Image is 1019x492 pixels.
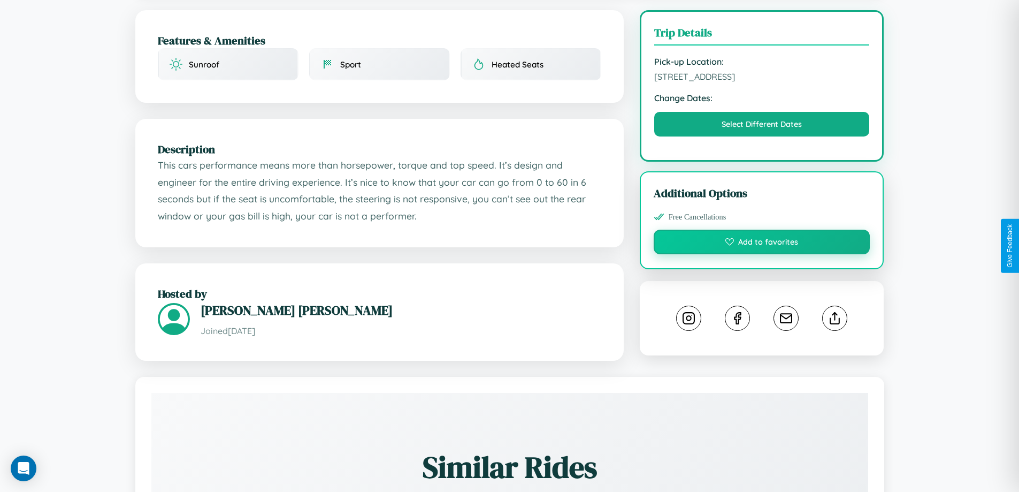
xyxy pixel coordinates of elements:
[11,456,36,481] div: Open Intercom Messenger
[654,56,870,67] strong: Pick-up Location:
[654,185,870,201] h3: Additional Options
[654,112,870,137] button: Select Different Dates
[158,157,601,225] p: This cars performance means more than horsepower, torque and top speed. It’s design and engineer ...
[158,33,601,48] h2: Features & Amenities
[492,59,543,70] span: Heated Seats
[654,25,870,46] h3: Trip Details
[669,213,726,222] span: Free Cancellations
[158,286,601,301] h2: Hosted by
[189,446,831,488] h2: Similar Rides
[654,71,870,82] span: [STREET_ADDRESS]
[654,230,870,254] button: Add to favorites
[201,301,601,319] h3: [PERSON_NAME] [PERSON_NAME]
[654,93,870,103] strong: Change Dates:
[158,141,601,157] h2: Description
[189,59,219,70] span: Sunroof
[1006,224,1014,268] div: Give Feedback
[201,323,601,339] p: Joined [DATE]
[340,59,361,70] span: Sport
